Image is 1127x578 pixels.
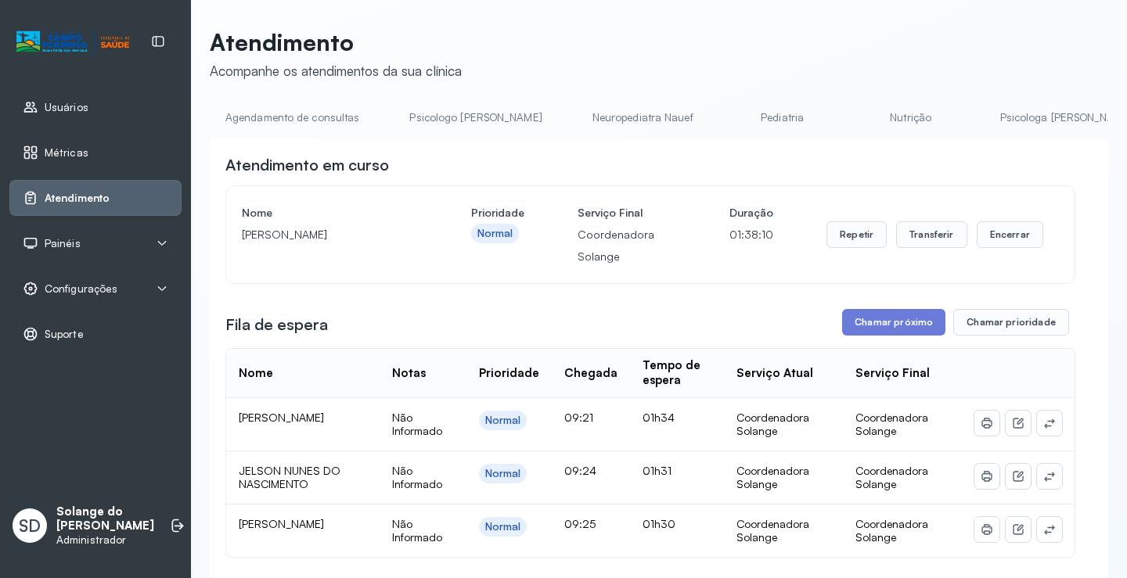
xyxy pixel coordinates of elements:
[210,63,462,79] div: Acompanhe os atendimentos da sua clínica
[856,105,966,131] a: Nutrição
[643,517,675,530] span: 01h30
[564,366,618,381] div: Chegada
[56,504,154,534] p: Solange do [PERSON_NAME]
[225,314,328,336] h3: Fila de espera
[736,411,830,438] div: Coordenadora Solange
[392,517,442,544] span: Não Informado
[45,282,117,296] span: Configurações
[45,146,88,160] span: Métricas
[855,517,928,544] span: Coordenadora Solange
[485,467,521,480] div: Normal
[564,464,596,477] span: 09:24
[564,517,596,530] span: 09:25
[392,464,442,491] span: Não Informado
[23,99,168,115] a: Usuários
[239,411,324,424] span: [PERSON_NAME]
[564,411,593,424] span: 09:21
[394,105,557,131] a: Psicologo [PERSON_NAME]
[855,464,928,491] span: Coordenadora Solange
[729,202,773,224] h4: Duração
[643,464,672,477] span: 01h31
[479,366,539,381] div: Prioridade
[239,517,324,530] span: [PERSON_NAME]
[643,358,711,388] div: Tempo de espera
[23,145,168,160] a: Métricas
[729,224,773,246] p: 01:38:10
[736,517,830,544] div: Coordenadora Solange
[210,28,462,56] p: Atendimento
[239,464,340,491] span: JELSON NUNES DO NASCIMENTO
[643,411,675,424] span: 01h34
[210,105,375,131] a: Agendamento de consultas
[485,414,521,427] div: Normal
[578,202,676,224] h4: Serviço Final
[242,224,418,246] p: [PERSON_NAME]
[471,202,524,224] h4: Prioridade
[736,366,813,381] div: Serviço Atual
[392,366,426,381] div: Notas
[736,464,830,491] div: Coordenadora Solange
[16,29,129,55] img: Logotipo do estabelecimento
[477,227,513,240] div: Normal
[45,101,88,114] span: Usuários
[826,221,887,248] button: Repetir
[728,105,837,131] a: Pediatria
[45,328,84,341] span: Suporte
[578,224,676,267] p: Coordenadora Solange
[842,309,945,336] button: Chamar próximo
[855,366,930,381] div: Serviço Final
[242,202,418,224] h4: Nome
[23,190,168,206] a: Atendimento
[56,533,154,547] p: Administrador
[953,309,1069,336] button: Chamar prioridade
[977,221,1043,248] button: Encerrar
[45,237,81,250] span: Painéis
[45,192,110,205] span: Atendimento
[896,221,967,248] button: Transferir
[392,411,442,438] span: Não Informado
[577,105,709,131] a: Neuropediatra Nauef
[855,411,928,438] span: Coordenadora Solange
[485,520,521,533] div: Normal
[225,154,389,176] h3: Atendimento em curso
[239,366,273,381] div: Nome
